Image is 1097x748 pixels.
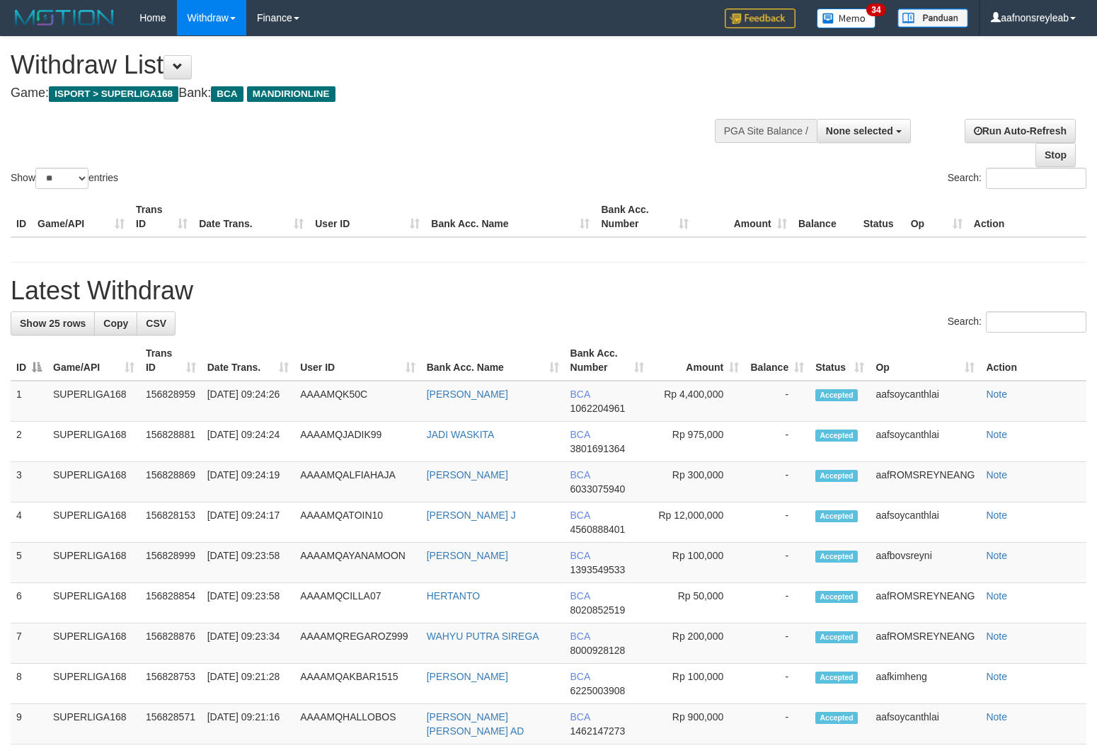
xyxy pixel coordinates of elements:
td: SUPERLIGA168 [47,583,140,623]
a: [PERSON_NAME] [427,550,508,561]
span: Accepted [815,712,858,724]
select: Showentries [35,168,88,189]
span: BCA [570,671,590,682]
a: Note [986,429,1007,440]
a: Stop [1035,143,1076,167]
span: Copy 1393549533 to clipboard [570,564,626,575]
th: Date Trans.: activate to sort column ascending [202,340,294,381]
th: Date Trans. [193,197,309,237]
label: Show entries [11,168,118,189]
td: [DATE] 09:21:28 [202,664,294,704]
span: MANDIRIONLINE [247,86,335,102]
td: 1 [11,381,47,422]
span: 34 [866,4,885,16]
th: User ID: activate to sort column ascending [294,340,421,381]
a: [PERSON_NAME] [PERSON_NAME] AD [427,711,524,737]
span: Copy 6225003908 to clipboard [570,685,626,696]
input: Search: [986,168,1086,189]
td: SUPERLIGA168 [47,422,140,462]
a: Copy [94,311,137,335]
td: SUPERLIGA168 [47,704,140,744]
td: 4 [11,502,47,543]
span: Accepted [815,551,858,563]
td: [DATE] 09:24:19 [202,462,294,502]
td: 156828876 [140,623,202,664]
a: [PERSON_NAME] [427,389,508,400]
h1: Latest Withdraw [11,277,1086,305]
td: 156828869 [140,462,202,502]
a: Run Auto-Refresh [965,119,1076,143]
span: Copy 8020852519 to clipboard [570,604,626,616]
span: Copy [103,318,128,329]
span: BCA [570,550,590,561]
img: Button%20Memo.svg [817,8,876,28]
label: Search: [948,168,1086,189]
td: SUPERLIGA168 [47,623,140,664]
th: Bank Acc. Number: activate to sort column ascending [565,340,650,381]
span: Accepted [815,430,858,442]
a: CSV [137,311,176,335]
span: Accepted [815,470,858,482]
a: Note [986,510,1007,521]
td: aafsoycanthlai [870,422,980,462]
td: SUPERLIGA168 [47,462,140,502]
span: BCA [570,389,590,400]
th: Bank Acc. Number [595,197,694,237]
td: 8 [11,664,47,704]
span: BCA [570,510,590,521]
td: Rp 200,000 [650,623,745,664]
span: None selected [826,125,893,137]
td: AAAAMQALFIAHAJA [294,462,421,502]
td: [DATE] 09:21:16 [202,704,294,744]
span: Copy 4560888401 to clipboard [570,524,626,535]
span: Copy 8000928128 to clipboard [570,645,626,656]
td: aafROMSREYNEANG [870,462,980,502]
th: Status [858,197,905,237]
span: Accepted [815,389,858,401]
th: Op: activate to sort column ascending [870,340,980,381]
a: Note [986,671,1007,682]
td: 156828959 [140,381,202,422]
td: AAAAMQJADIK99 [294,422,421,462]
td: AAAAMQCILLA07 [294,583,421,623]
th: User ID [309,197,425,237]
td: - [745,664,810,704]
a: Note [986,389,1007,400]
td: AAAAMQAYANAMOON [294,543,421,583]
img: Feedback.jpg [725,8,796,28]
td: 156828153 [140,502,202,543]
h4: Game: Bank: [11,86,717,100]
span: BCA [570,590,590,602]
a: Note [986,631,1007,642]
td: - [745,462,810,502]
td: [DATE] 09:24:24 [202,422,294,462]
th: Game/API: activate to sort column ascending [47,340,140,381]
td: [DATE] 09:23:58 [202,583,294,623]
img: MOTION_logo.png [11,7,118,28]
td: aafROMSREYNEANG [870,583,980,623]
h1: Withdraw List [11,51,717,79]
button: None selected [817,119,911,143]
span: Accepted [815,631,858,643]
span: CSV [146,318,166,329]
span: Copy 1062204961 to clipboard [570,403,626,414]
span: Copy 6033075940 to clipboard [570,483,626,495]
td: - [745,704,810,744]
td: [DATE] 09:23:58 [202,543,294,583]
span: Show 25 rows [20,318,86,329]
td: aafROMSREYNEANG [870,623,980,664]
img: panduan.png [897,8,968,28]
span: Copy 1462147273 to clipboard [570,725,626,737]
label: Search: [948,311,1086,333]
th: Amount: activate to sort column ascending [650,340,745,381]
td: aafbovsreyni [870,543,980,583]
td: [DATE] 09:24:26 [202,381,294,422]
td: 156828854 [140,583,202,623]
td: SUPERLIGA168 [47,543,140,583]
a: JADI WASKITA [427,429,495,440]
th: Balance [793,197,858,237]
td: SUPERLIGA168 [47,381,140,422]
td: 156828753 [140,664,202,704]
th: Op [905,197,968,237]
td: - [745,623,810,664]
